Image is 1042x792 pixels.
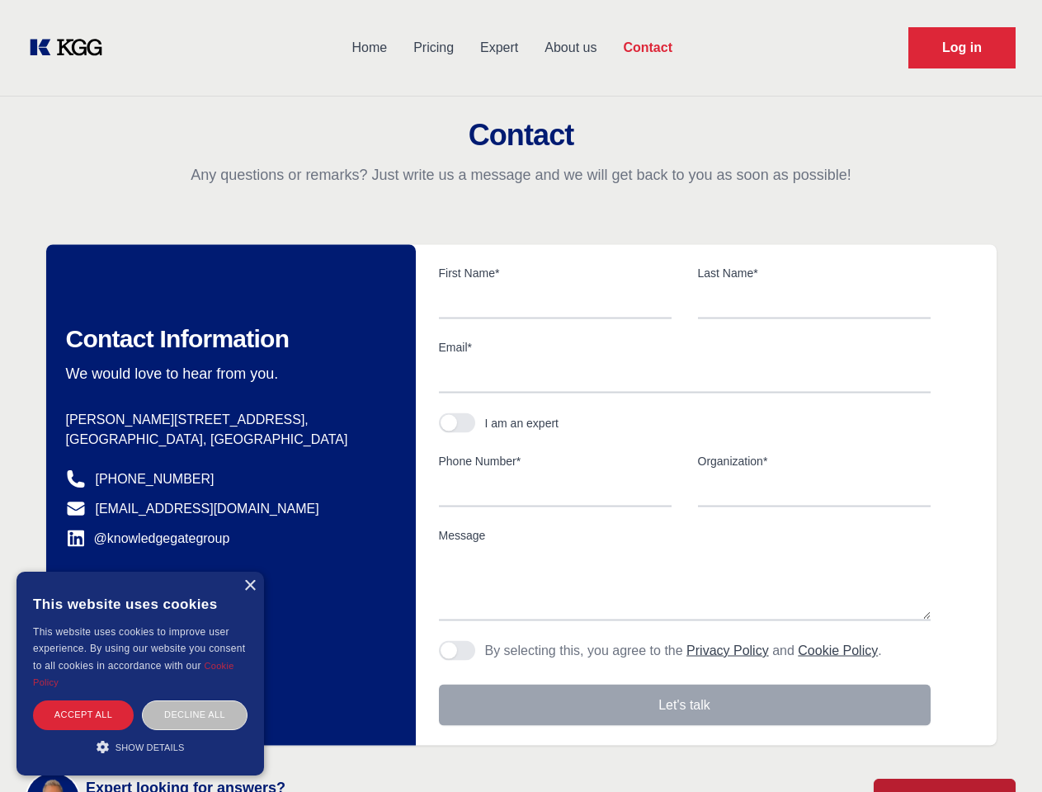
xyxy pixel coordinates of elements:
[116,742,185,752] span: Show details
[698,265,931,281] label: Last Name*
[485,641,882,661] p: By selecting this, you agree to the and .
[485,415,559,431] div: I am an expert
[33,700,134,729] div: Accept all
[33,661,234,687] a: Cookie Policy
[26,35,116,61] a: KOL Knowledge Platform: Talk to Key External Experts (KEE)
[686,643,769,658] a: Privacy Policy
[96,499,319,519] a: [EMAIL_ADDRESS][DOMAIN_NAME]
[698,453,931,469] label: Organization*
[66,324,389,354] h2: Contact Information
[467,26,531,69] a: Expert
[439,685,931,726] button: Let's talk
[338,26,400,69] a: Home
[798,643,878,658] a: Cookie Policy
[439,339,931,356] label: Email*
[439,453,672,469] label: Phone Number*
[66,529,230,549] a: @knowledgegategroup
[33,626,245,672] span: This website uses cookies to improve user experience. By using our website you consent to all coo...
[33,738,248,755] div: Show details
[33,584,248,624] div: This website uses cookies
[439,265,672,281] label: First Name*
[908,27,1016,68] a: Request Demo
[610,26,686,69] a: Contact
[66,364,389,384] p: We would love to hear from you.
[20,119,1022,152] h2: Contact
[66,430,389,450] p: [GEOGRAPHIC_DATA], [GEOGRAPHIC_DATA]
[439,527,931,544] label: Message
[959,713,1042,792] iframe: Chat Widget
[400,26,467,69] a: Pricing
[142,700,248,729] div: Decline all
[66,410,389,430] p: [PERSON_NAME][STREET_ADDRESS],
[243,580,256,592] div: Close
[96,469,215,489] a: [PHONE_NUMBER]
[531,26,610,69] a: About us
[20,165,1022,185] p: Any questions or remarks? Just write us a message and we will get back to you as soon as possible!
